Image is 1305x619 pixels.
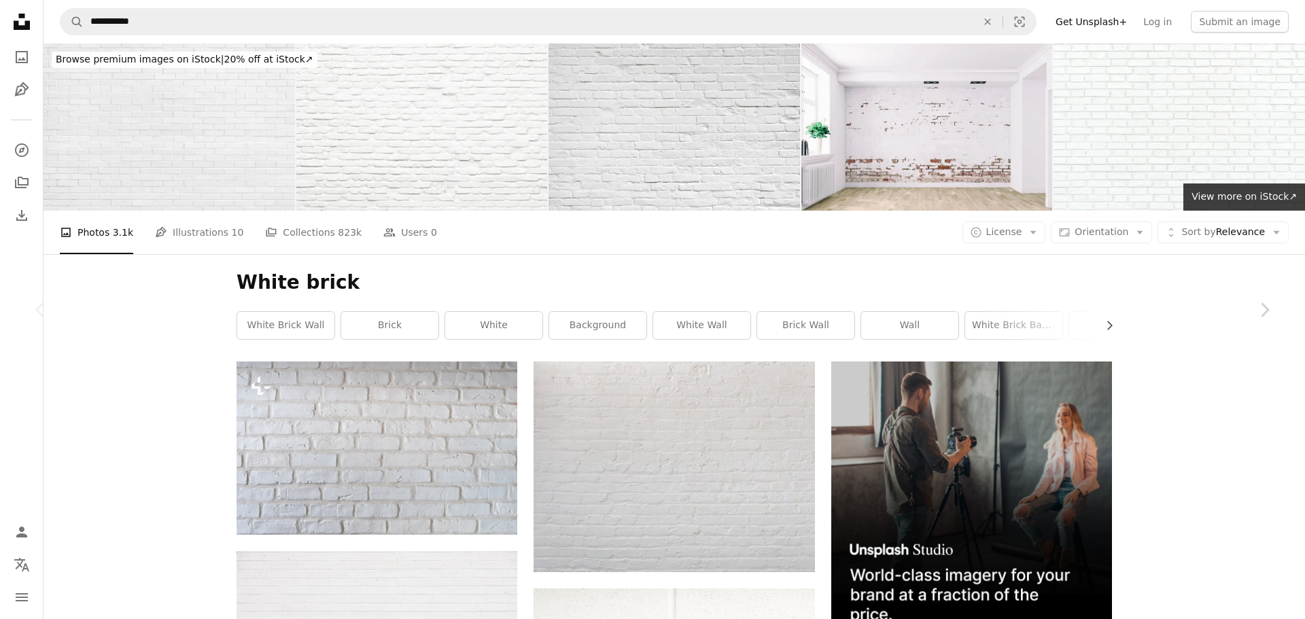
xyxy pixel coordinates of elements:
[1135,11,1180,33] a: Log in
[1075,226,1128,237] span: Orientation
[1191,11,1289,33] button: Submit an image
[8,169,35,196] a: Collections
[237,442,517,454] a: a close up of a white brick wall
[1097,312,1112,339] button: scroll list to the right
[1181,226,1215,237] span: Sort by
[973,9,1003,35] button: Clear
[8,43,35,71] a: Photos
[43,43,326,76] a: Browse premium images on iStock|20% off at iStock↗
[237,361,517,535] img: a close up of a white brick wall
[1051,222,1152,243] button: Orientation
[56,54,224,65] span: Browse premium images on iStock |
[341,312,438,339] a: brick
[338,225,362,240] span: 823k
[431,225,437,240] span: 0
[965,312,1062,339] a: white brick background
[8,76,35,103] a: Illustrations
[1183,183,1305,211] a: View more on iStock↗
[534,461,814,473] a: white brick wall
[986,226,1022,237] span: License
[534,361,814,572] img: white brick wall
[8,518,35,546] a: Log in / Sign up
[549,312,646,339] a: background
[1181,226,1265,239] span: Relevance
[383,211,437,254] a: Users 0
[861,312,958,339] a: wall
[1054,43,1305,211] img: White brick wall texture background for stone tile block painted in grey light color wallpaper mo...
[8,551,35,578] button: Language
[1047,11,1135,33] a: Get Unsplash+
[1069,312,1166,339] a: texture
[1003,9,1036,35] button: Visual search
[60,8,1037,35] form: Find visuals sitewide
[60,9,84,35] button: Search Unsplash
[1223,245,1305,375] a: Next
[8,137,35,164] a: Explore
[265,211,362,254] a: Collections 823k
[237,312,334,339] a: white brick wall
[232,225,244,240] span: 10
[1158,222,1289,243] button: Sort byRelevance
[8,202,35,229] a: Download History
[8,584,35,611] button: Menu
[1191,191,1297,202] span: View more on iStock ↗
[56,54,313,65] span: 20% off at iStock ↗
[296,43,548,211] img: white brick wall background. masonry texture wallpaper
[155,211,243,254] a: Illustrations 10
[43,43,295,211] img: White Brick Wall
[653,312,750,339] a: white wall
[445,312,542,339] a: white
[237,270,1112,295] h1: White brick
[962,222,1046,243] button: License
[757,312,854,339] a: brick wall
[549,43,800,211] img: Old grunge white painted brick wall texture background
[801,43,1053,211] img: Empty retro style white room with ruined white brick wall background, moldings and windows on a side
